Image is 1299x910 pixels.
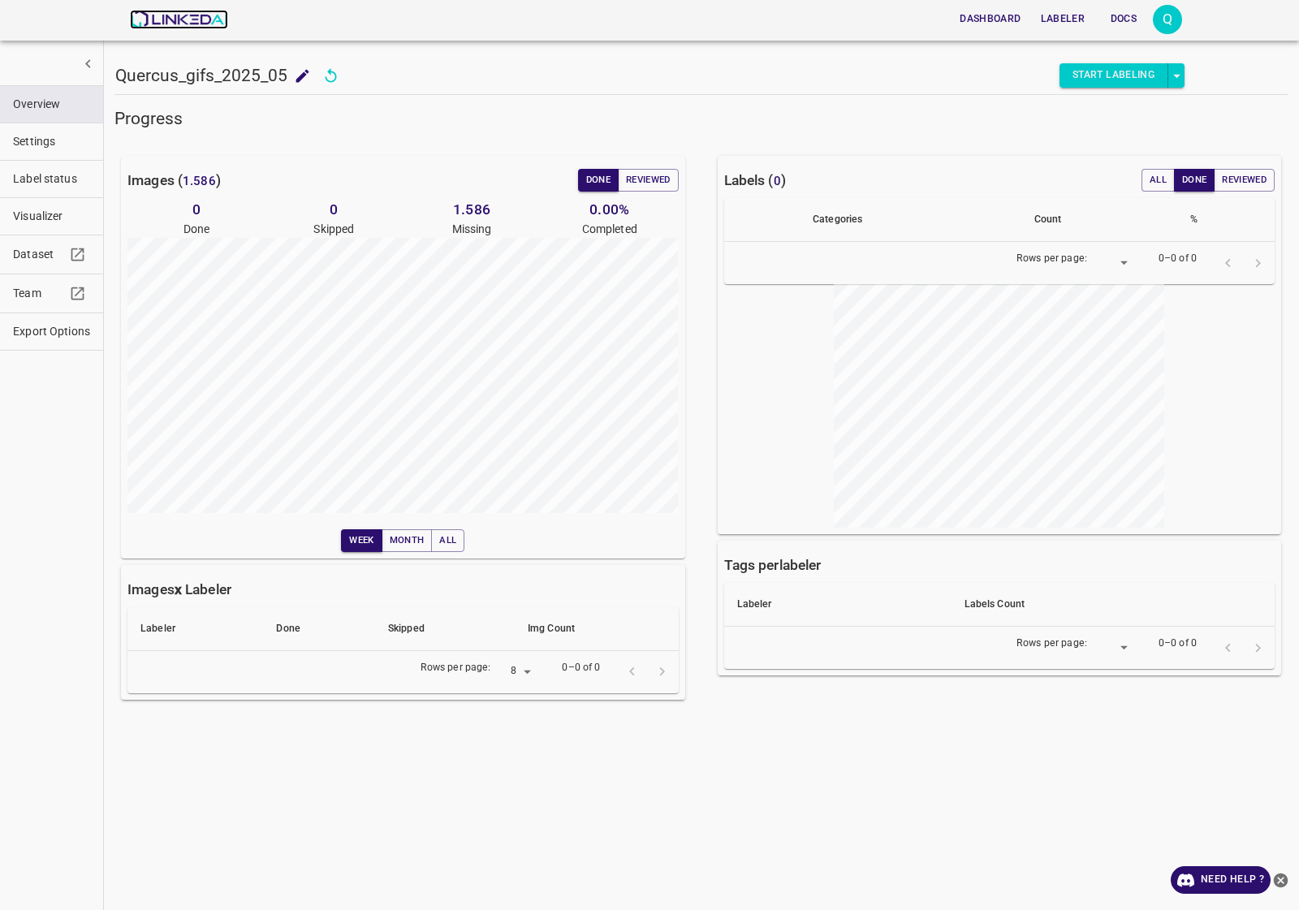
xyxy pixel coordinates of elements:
p: Skipped [265,221,404,238]
p: Missing [403,221,541,238]
button: close-help [1271,866,1291,894]
img: LinkedAI [130,10,228,29]
p: Rows per page: [1016,636,1087,651]
div: 8 [497,661,536,683]
a: Docs [1094,2,1153,36]
th: Img Count [515,607,679,651]
h6: 0 [265,198,404,221]
span: 1.586 [183,174,216,188]
button: Done [578,169,619,192]
button: Done [1174,169,1215,192]
div: Q [1153,5,1182,34]
p: Completed [541,221,679,238]
div: ​ [1094,637,1133,659]
button: Reviewed [618,169,679,192]
button: Reviewed [1214,169,1275,192]
span: Settings [13,133,90,150]
span: Visualizer [13,208,90,225]
button: All [431,529,464,552]
th: Labeler [724,583,952,627]
button: Start Labeling [1059,63,1168,88]
p: Rows per page: [1016,252,1087,266]
span: 0 [774,174,781,188]
th: Skipped [375,607,515,651]
th: Done [263,607,375,651]
h6: Labels ( ) [724,169,786,192]
span: Export Options [13,323,90,340]
h6: Tags per labeler [724,554,822,576]
th: Categories [800,198,1021,242]
a: Labeler [1031,2,1094,36]
p: 0–0 of 0 [1159,252,1197,266]
button: Docs [1098,6,1150,32]
b: x [175,581,182,597]
button: select role [1168,63,1185,88]
p: Rows per page: [421,661,491,675]
div: ​ [1094,252,1133,274]
h6: 0.00 % [541,198,679,221]
h5: Progress [114,107,1288,130]
th: % [1177,198,1275,242]
th: Count [1021,198,1177,242]
button: Week [341,529,382,552]
button: All [1141,169,1175,192]
span: Overview [13,96,90,113]
p: 0–0 of 0 [1159,636,1197,651]
button: Open settings [1153,5,1182,34]
h5: Quercus_gifs_2025_05 [115,64,287,87]
p: 0–0 of 0 [562,661,600,675]
button: Month [382,529,433,552]
h6: Images Labeler [127,578,231,601]
h6: 1.586 [403,198,541,221]
a: Dashboard [950,2,1030,36]
span: Label status [13,170,90,188]
button: show more [73,49,103,79]
th: Labeler [127,607,263,651]
h6: Images ( ) [127,169,221,192]
button: add to shopping cart [287,61,317,91]
div: split button [1059,63,1185,88]
h6: 0 [127,198,265,221]
button: Labeler [1034,6,1091,32]
span: Dataset [13,246,65,263]
button: Dashboard [953,6,1027,32]
p: Done [127,221,265,238]
th: Labels Count [952,583,1275,627]
a: Need Help ? [1171,866,1271,894]
span: Team [13,285,65,302]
